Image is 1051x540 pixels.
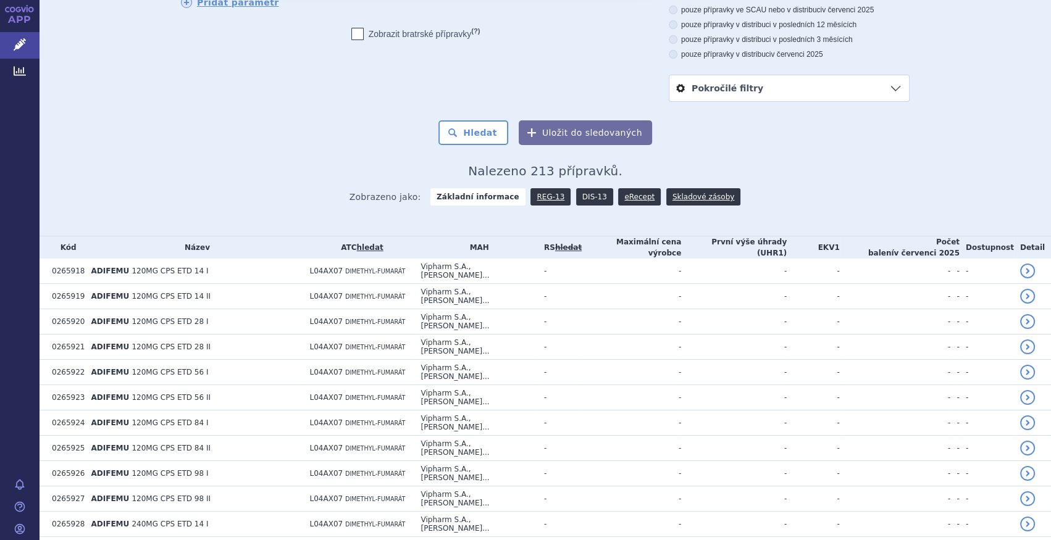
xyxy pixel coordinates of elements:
td: - [840,512,951,537]
td: - [960,461,1014,486]
td: - [840,284,951,309]
span: v červenci 2025 [894,249,959,257]
td: 0265921 [46,334,85,360]
td: - [787,436,840,461]
td: - [681,385,787,410]
a: Pokročilé filtry [669,75,909,101]
td: 0265923 [46,385,85,410]
td: - [538,461,582,486]
td: - [960,284,1014,309]
span: ADIFEMU [91,494,129,503]
td: - [538,284,582,309]
td: - [787,334,840,360]
span: ADIFEMU [91,393,129,402]
span: 120MG CPS ETD 98 II [132,494,211,503]
span: L04AX07 [309,267,343,275]
span: v červenci 2025 [822,6,874,14]
span: ADIFEMU [91,267,129,275]
a: detail [1020,264,1035,278]
td: - [538,410,582,436]
td: - [960,486,1014,512]
a: detail [1020,365,1035,380]
td: 0265920 [46,309,85,334]
td: - [582,436,681,461]
td: Vipharm S.A., [PERSON_NAME]... [414,309,537,334]
span: DIMETHYL-FUMARÁT [345,318,405,325]
a: REG-13 [530,188,571,206]
span: DIMETHYL-FUMARÁT [345,268,405,275]
th: První výše úhrady (UHR1) [681,236,787,259]
td: - [787,309,840,334]
td: - [681,360,787,385]
th: Maximální cena výrobce [582,236,681,259]
td: Vipharm S.A., [PERSON_NAME]... [414,410,537,436]
td: - [960,385,1014,410]
a: detail [1020,441,1035,455]
td: - [582,309,681,334]
span: L04AX07 [309,368,343,376]
td: - [960,410,1014,436]
td: - [681,486,787,512]
span: 120MG CPS ETD 14 II [132,292,211,301]
td: 0265927 [46,486,85,512]
a: Skladové zásoby [666,188,740,206]
td: Vipharm S.A., [PERSON_NAME]... [414,461,537,486]
span: 120MG CPS ETD 14 I [132,267,208,275]
td: - [787,259,840,284]
td: - [538,360,582,385]
td: Vipharm S.A., [PERSON_NAME]... [414,486,537,512]
td: - [950,486,960,512]
td: - [681,461,787,486]
td: 0265919 [46,284,85,309]
span: ADIFEMU [91,368,129,376]
td: - [960,309,1014,334]
td: - [950,259,960,284]
td: Vipharm S.A., [PERSON_NAME]... [414,259,537,284]
td: - [950,360,960,385]
span: DIMETHYL-FUMARÁT [345,496,405,502]
td: - [538,436,582,461]
td: Vipharm S.A., [PERSON_NAME]... [414,436,537,461]
td: - [582,360,681,385]
td: - [681,334,787,360]
td: - [840,410,951,436]
span: DIMETHYL-FUMARÁT [345,344,405,351]
td: 0265918 [46,259,85,284]
a: detail [1020,289,1035,304]
span: 120MG CPS ETD 56 I [132,368,208,376]
td: - [840,385,951,410]
span: ADIFEMU [91,317,129,326]
a: detail [1020,491,1035,506]
td: - [538,309,582,334]
span: 120MG CPS ETD 84 II [132,444,211,452]
span: L04AX07 [309,393,343,402]
span: ADIFEMU [91,418,129,427]
td: - [960,436,1014,461]
td: - [960,259,1014,284]
span: DIMETHYL-FUMARÁT [345,470,405,477]
label: Zobrazit bratrské přípravky [351,28,480,40]
del: hledat [555,243,582,252]
th: Dostupnost [960,236,1014,259]
td: Vipharm S.A., [PERSON_NAME]... [414,385,537,410]
td: - [787,512,840,537]
span: L04AX07 [309,520,343,528]
a: eRecept [618,188,661,206]
button: Uložit do sledovaných [519,120,652,145]
td: - [582,334,681,360]
td: - [950,385,960,410]
a: vyhledávání neobsahuje žádnou platnou referenční skupinu [555,243,582,252]
td: - [681,309,787,334]
td: - [950,309,960,334]
th: ATC [303,236,414,259]
td: - [538,259,582,284]
a: DIS-13 [576,188,613,206]
a: detail [1020,390,1035,405]
td: - [840,334,951,360]
td: - [538,486,582,512]
span: ADIFEMU [91,469,129,478]
td: - [582,461,681,486]
td: - [582,259,681,284]
th: RS [538,236,582,259]
td: - [582,284,681,309]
